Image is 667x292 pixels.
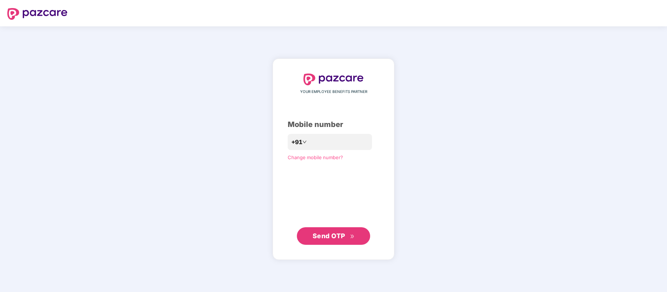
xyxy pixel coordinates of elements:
button: Send OTPdouble-right [297,227,370,245]
a: Change mobile number? [288,154,343,160]
div: Mobile number [288,119,379,130]
img: logo [7,8,67,20]
img: logo [303,74,364,85]
span: double-right [350,234,355,239]
span: +91 [291,138,302,147]
span: down [302,140,307,144]
span: Send OTP [313,232,345,240]
span: YOUR EMPLOYEE BENEFITS PARTNER [300,89,367,95]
